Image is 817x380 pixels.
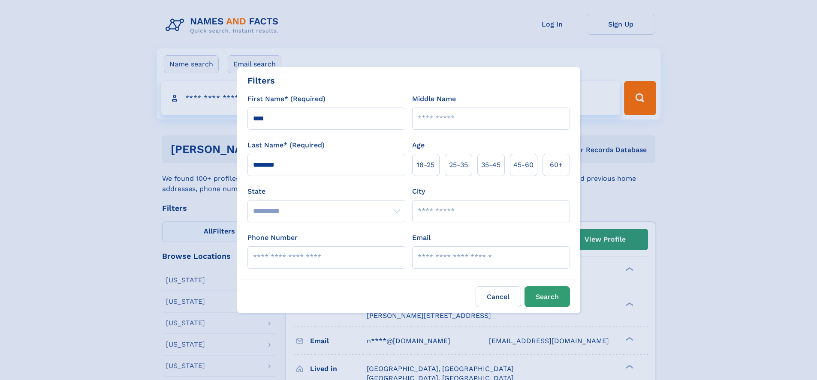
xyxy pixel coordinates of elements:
label: City [412,186,425,197]
label: Email [412,233,431,243]
span: 25‑35 [449,160,468,170]
label: Phone Number [247,233,298,243]
label: First Name* (Required) [247,94,326,104]
span: 60+ [550,160,563,170]
div: Filters [247,74,275,87]
label: State [247,186,405,197]
button: Search [525,286,570,307]
span: 45‑60 [513,160,534,170]
label: Age [412,140,425,150]
label: Middle Name [412,94,456,104]
span: 18‑25 [417,160,434,170]
label: Cancel [476,286,521,307]
span: 35‑45 [481,160,500,170]
label: Last Name* (Required) [247,140,325,150]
